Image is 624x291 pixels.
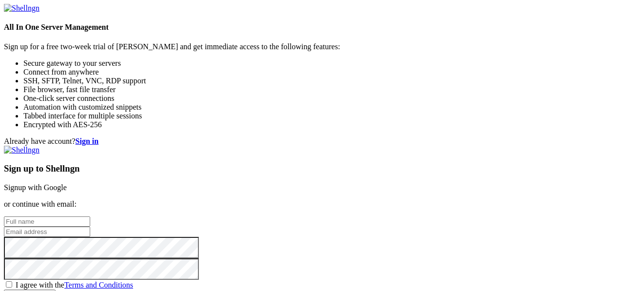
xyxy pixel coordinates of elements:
[23,120,620,129] li: Encrypted with AES-256
[23,77,620,85] li: SSH, SFTP, Telnet, VNC, RDP support
[4,183,67,192] a: Signup with Google
[4,137,620,146] div: Already have account?
[23,68,620,77] li: Connect from anywhere
[76,137,99,145] a: Sign in
[4,23,620,32] h4: All In One Server Management
[23,103,620,112] li: Automation with customized snippets
[23,94,620,103] li: One-click server connections
[4,4,39,13] img: Shellngn
[4,42,620,51] p: Sign up for a free two-week trial of [PERSON_NAME] and get immediate access to the following feat...
[23,59,620,68] li: Secure gateway to your servers
[4,216,90,227] input: Full name
[4,163,620,174] h3: Sign up to Shellngn
[23,85,620,94] li: File browser, fast file transfer
[4,227,90,237] input: Email address
[64,281,133,289] a: Terms and Conditions
[4,146,39,155] img: Shellngn
[4,200,620,209] p: or continue with email:
[16,281,133,289] span: I agree with the
[6,281,12,288] input: I agree with theTerms and Conditions
[23,112,620,120] li: Tabbed interface for multiple sessions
